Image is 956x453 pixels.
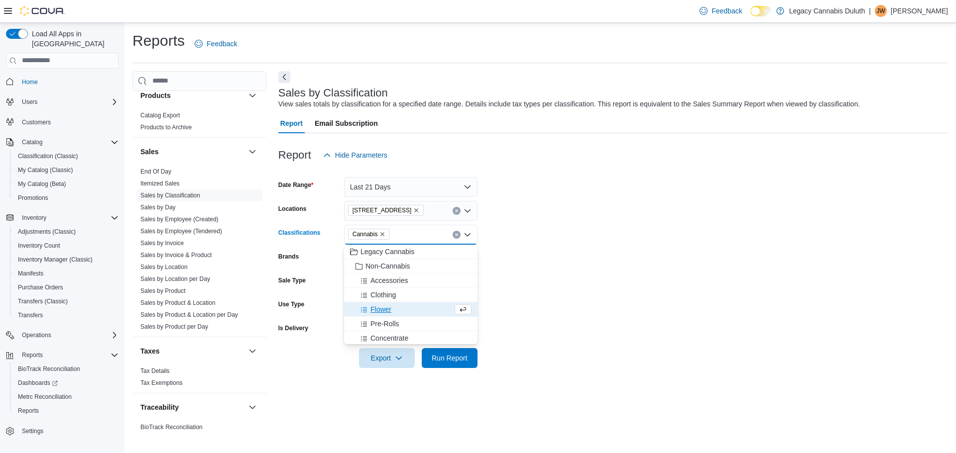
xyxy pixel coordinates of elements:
[18,349,47,361] button: Reports
[370,333,408,343] span: Concentrate
[191,34,241,54] a: Feedback
[14,192,119,204] span: Promotions
[18,166,73,174] span: My Catalog (Classic)
[140,91,171,100] h3: Products
[2,328,122,342] button: Operations
[10,225,122,239] button: Adjustments (Classic)
[10,280,122,294] button: Purchase Orders
[14,295,72,307] a: Transfers (Classic)
[22,427,43,435] span: Settings
[869,5,871,17] p: |
[876,5,885,17] span: JW
[370,319,399,329] span: Pre-Rolls
[344,273,478,288] button: Accessories
[14,405,43,417] a: Reports
[278,253,299,261] label: Brands
[132,31,185,51] h1: Reports
[370,290,396,300] span: Clothing
[18,116,55,128] a: Customers
[18,425,47,437] a: Settings
[14,377,62,389] a: Dashboards
[278,99,860,109] div: View sales totals by classification for a specified date range. Details include tax types per cla...
[140,346,244,356] button: Taxes
[140,180,180,187] span: Itemized Sales
[344,288,478,302] button: Clothing
[140,299,216,307] span: Sales by Product & Location
[14,192,52,204] a: Promotions
[344,177,478,197] button: Last 21 Days
[14,226,80,238] a: Adjustments (Classic)
[14,309,119,321] span: Transfers
[2,95,122,109] button: Users
[10,239,122,253] button: Inventory Count
[10,177,122,191] button: My Catalog (Beta)
[140,311,238,319] span: Sales by Product & Location per Day
[140,124,192,131] a: Products to Archive
[348,205,424,216] span: 1906 W Superior St.
[140,252,212,259] a: Sales by Invoice & Product
[140,123,192,131] span: Products to Archive
[140,423,203,431] span: BioTrack Reconciliation
[278,205,307,213] label: Locations
[207,39,237,49] span: Feedback
[14,164,77,176] a: My Catalog (Classic)
[344,302,478,317] button: Flower
[140,91,244,100] button: Products
[2,348,122,362] button: Reports
[18,242,60,250] span: Inventory Count
[18,311,43,319] span: Transfers
[432,353,468,363] span: Run Report
[140,240,184,247] a: Sales by Invoice
[22,138,42,146] span: Catalog
[18,96,41,108] button: Users
[413,207,419,213] button: Remove 1906 W Superior St. from selection in this group
[18,212,119,224] span: Inventory
[140,228,222,235] a: Sales by Employee (Tendered)
[246,345,258,357] button: Taxes
[246,401,258,413] button: Traceability
[18,407,39,415] span: Reports
[14,150,119,162] span: Classification (Classic)
[18,136,46,148] button: Catalog
[14,226,119,238] span: Adjustments (Classic)
[14,309,47,321] a: Transfers
[140,111,180,119] span: Catalog Export
[2,424,122,438] button: Settings
[140,191,200,199] span: Sales by Classification
[140,263,188,271] span: Sales by Location
[18,228,76,236] span: Adjustments (Classic)
[278,229,321,237] label: Classifications
[14,281,67,293] a: Purchase Orders
[2,211,122,225] button: Inventory
[10,294,122,308] button: Transfers (Classic)
[140,287,186,294] a: Sales by Product
[140,379,183,386] a: Tax Exemptions
[140,346,160,356] h3: Taxes
[18,96,119,108] span: Users
[370,275,408,285] span: Accessories
[18,329,55,341] button: Operations
[14,254,97,266] a: Inventory Manager (Classic)
[140,168,171,175] a: End Of Day
[140,239,184,247] span: Sales by Invoice
[22,118,51,126] span: Customers
[140,147,244,157] button: Sales
[18,136,119,148] span: Catalog
[140,147,159,157] h3: Sales
[696,1,746,21] a: Feedback
[464,231,472,239] button: Close list of options
[14,281,119,293] span: Purchase Orders
[278,71,290,83] button: Next
[10,163,122,177] button: My Catalog (Classic)
[365,348,409,368] span: Export
[14,268,47,279] a: Manifests
[18,365,80,373] span: BioTrack Reconciliation
[140,215,219,223] span: Sales by Employee (Created)
[365,261,410,271] span: Non-Cannabis
[10,390,122,404] button: Metrc Reconciliation
[140,204,176,211] a: Sales by Day
[14,268,119,279] span: Manifests
[712,6,742,16] span: Feedback
[132,421,266,437] div: Traceability
[14,391,119,403] span: Metrc Reconciliation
